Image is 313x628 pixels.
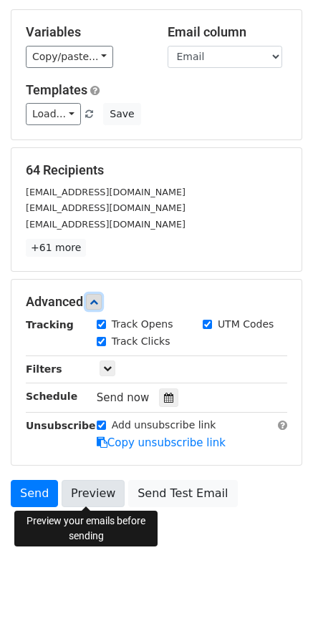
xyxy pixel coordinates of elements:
[26,103,81,125] a: Load...
[26,46,113,68] a: Copy/paste...
[62,480,125,507] a: Preview
[112,317,173,332] label: Track Opens
[26,219,186,230] small: [EMAIL_ADDRESS][DOMAIN_NAME]
[11,480,58,507] a: Send
[26,24,146,40] h5: Variables
[26,162,287,178] h5: 64 Recipients
[241,559,313,628] iframe: Chat Widget
[14,511,158,546] div: Preview your emails before sending
[26,82,87,97] a: Templates
[26,391,77,402] strong: Schedule
[26,420,96,431] strong: Unsubscribe
[26,202,186,213] small: [EMAIL_ADDRESS][DOMAIN_NAME]
[112,418,216,433] label: Add unsubscribe link
[128,480,237,507] a: Send Test Email
[103,103,140,125] button: Save
[26,319,74,330] strong: Tracking
[97,436,226,449] a: Copy unsubscribe link
[168,24,288,40] h5: Email column
[26,294,287,310] h5: Advanced
[218,317,274,332] label: UTM Codes
[97,391,150,404] span: Send now
[112,334,170,349] label: Track Clicks
[26,363,62,375] strong: Filters
[26,239,86,257] a: +61 more
[26,187,186,197] small: [EMAIL_ADDRESS][DOMAIN_NAME]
